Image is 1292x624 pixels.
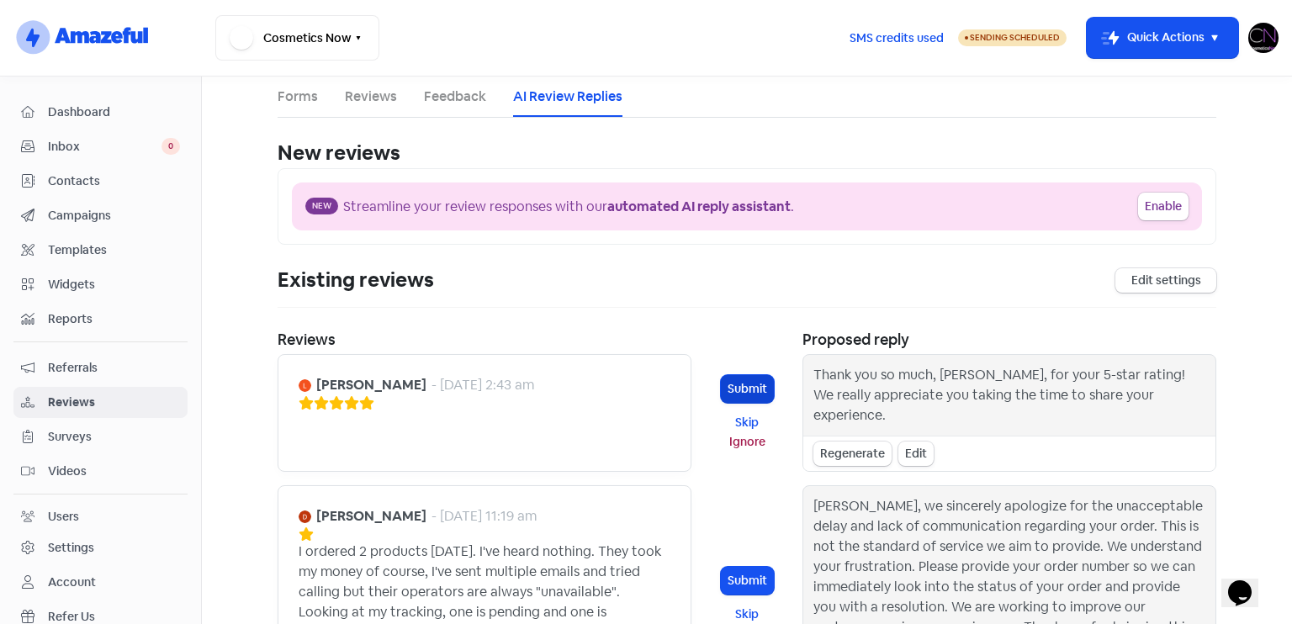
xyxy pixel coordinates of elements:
a: Contacts [13,166,188,197]
a: Feedback [424,87,486,107]
button: Ignore [721,432,774,452]
a: Surveys [13,421,188,452]
span: Templates [48,241,180,259]
span: 0 [161,138,180,155]
a: Videos [13,456,188,487]
a: Reviews [13,387,188,418]
a: Referrals [13,352,188,383]
img: User [1248,23,1279,53]
a: Reviews [345,87,397,107]
span: Reports [48,310,180,328]
a: Templates [13,235,188,266]
b: [PERSON_NAME] [316,506,426,526]
div: Users [48,508,79,526]
span: Sending Scheduled [970,32,1060,43]
span: Widgets [48,276,180,293]
div: Streamline your review responses with our . [343,197,794,217]
span: New [305,198,338,214]
a: Sending Scheduled [958,28,1067,48]
span: Surveys [48,428,180,446]
div: New reviews [278,138,1216,168]
a: SMS credits used [835,28,958,45]
span: Reviews [48,394,180,411]
div: - [DATE] 11:19 am [432,506,537,526]
button: Cosmetics Now [215,15,379,61]
div: Regenerate [813,442,892,466]
a: Edit settings [1115,268,1216,293]
span: Contacts [48,172,180,190]
b: [PERSON_NAME] [316,375,426,395]
div: Thank you so much, [PERSON_NAME], for your 5-star rating! We really appreciate you taking the tim... [813,365,1205,426]
span: Videos [48,463,180,480]
iframe: chat widget [1221,557,1275,607]
button: Quick Actions [1087,18,1238,58]
a: Settings [13,532,188,563]
span: Inbox [48,138,161,156]
div: Existing reviews [278,265,434,295]
a: AI Review Replies [513,87,622,107]
button: Enable [1138,193,1189,220]
div: Proposed reply [802,328,1216,351]
a: Inbox 0 [13,131,188,162]
span: Campaigns [48,207,180,225]
span: Dashboard [48,103,180,121]
img: Avatar [299,379,311,392]
a: Users [13,501,188,532]
button: Submit [721,567,774,595]
span: Referrals [48,359,180,377]
button: Skip [721,605,774,624]
div: Settings [48,539,94,557]
a: Widgets [13,269,188,300]
a: Campaigns [13,200,188,231]
a: Account [13,567,188,598]
div: Edit [898,442,934,466]
div: Reviews [278,328,691,351]
div: Account [48,574,96,591]
div: - [DATE] 2:43 am [432,375,534,395]
button: Submit [721,375,774,403]
button: Skip [721,413,774,432]
a: Reports [13,304,188,335]
span: SMS credits used [850,29,944,47]
img: Avatar [299,510,311,523]
b: automated AI reply assistant [607,198,791,215]
a: Dashboard [13,97,188,128]
a: Forms [278,87,318,107]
